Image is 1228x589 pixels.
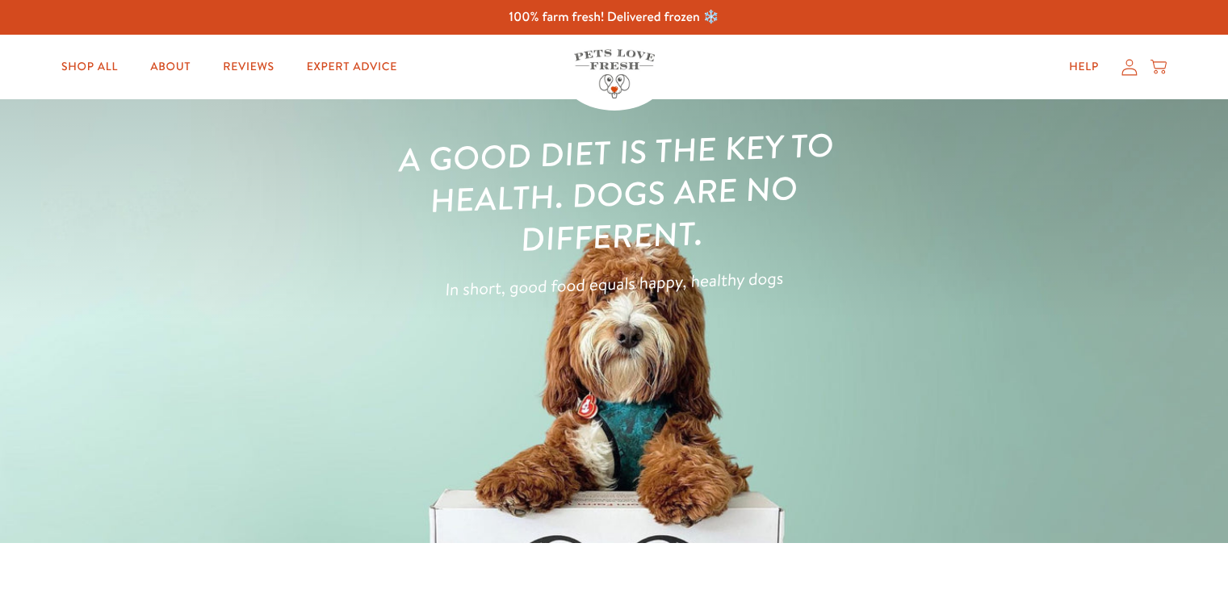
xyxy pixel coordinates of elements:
a: About [137,51,203,83]
a: Shop All [48,51,131,83]
p: In short, good food equals happy, healthy dogs [381,261,848,307]
a: Reviews [210,51,287,83]
img: Pets Love Fresh [574,49,655,98]
a: Expert Advice [294,51,410,83]
a: Help [1056,51,1112,83]
h1: A good diet is the key to health. Dogs are no different. [378,123,849,265]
